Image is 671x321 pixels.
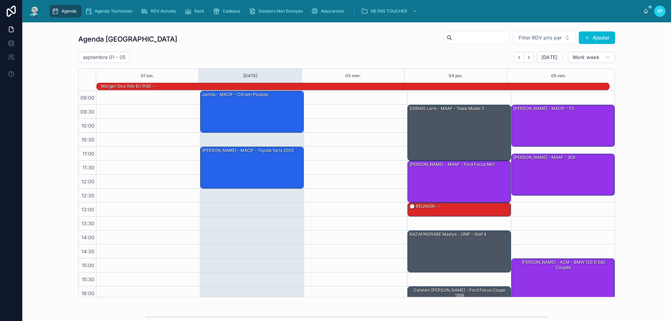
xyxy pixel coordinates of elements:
[201,91,303,132] div: Jamila - MACIF - Citroen picasso
[80,262,96,268] span: 15:00
[62,8,77,14] span: Agenda
[309,5,349,17] a: Assurances
[28,6,41,17] img: App logo
[80,290,96,296] span: 16:00
[512,259,614,300] div: [PERSON_NAME] - ACM - BMW 120 d e82 coupée
[408,203,511,216] div: 🕒 RÉUNION - -
[409,203,442,210] div: 🕒 RÉUNION - -
[83,54,125,61] h2: septembre 01 – 05
[514,52,524,63] button: Back
[79,95,96,101] span: 09:00
[100,83,158,90] div: Morgan seul rdv en 1h30 - -
[568,52,615,63] button: Work week
[223,8,240,14] span: Cadeaux
[513,105,575,112] div: [PERSON_NAME] - MACIF - T5
[409,287,510,299] div: Catelain [PERSON_NAME] - Ford focus coupe 1999
[141,69,154,83] button: 01 lun.
[243,69,257,83] button: [DATE]
[449,69,463,83] button: 04 jeu.
[201,147,303,188] div: [PERSON_NAME] - MACIF - Toyota Yaris 2005
[78,34,177,44] h1: Agenda [GEOGRAPHIC_DATA]
[551,69,566,83] button: 05 ven.
[46,3,643,19] div: scrollable content
[579,31,615,44] button: Ajouter
[202,92,269,98] div: Jamila - MACIF - Citroen picasso
[80,192,96,198] span: 12:30
[80,248,96,254] span: 14:30
[259,8,303,14] span: Dossiers Non Envoyés
[371,8,407,14] span: NE PAS TOUCHER
[537,52,562,63] button: [DATE]
[80,220,96,226] span: 13:30
[513,31,576,44] button: Select Button
[524,52,534,63] button: Next
[139,5,181,17] a: RDV Annulés
[409,105,485,112] div: DEBIAIS Loris - MAAF - Tesla model 3
[182,5,209,17] a: Rack
[80,206,96,212] span: 13:00
[194,8,204,14] span: Rack
[408,105,511,160] div: DEBIAIS Loris - MAAF - Tesla model 3
[81,165,96,170] span: 11:30
[80,276,96,282] span: 15:30
[151,8,176,14] span: RDV Annulés
[519,34,562,41] span: Filter RDV pris par
[80,178,96,184] span: 12:00
[513,259,614,271] div: [PERSON_NAME] - ACM - BMW 120 d e82 coupée
[408,231,511,272] div: RAZAFINDRABE Maelys - GMF - golf 4
[409,231,487,238] div: RAZAFINDRABE Maelys - GMF - golf 4
[95,8,132,14] span: Agenda Technicien
[345,69,361,83] button: 03 mer.
[321,8,344,14] span: Assurances
[80,234,96,240] span: 14:00
[408,161,511,202] div: [PERSON_NAME] - MAAF - Ford focus mk1
[100,83,158,89] div: Morgan seul rdv en 1h30 - -
[80,123,96,129] span: 10:00
[211,5,245,17] a: Cadeaux
[657,8,663,14] span: EP
[247,5,308,17] a: Dossiers Non Envoyés
[359,5,421,17] a: NE PAS TOUCHER
[512,154,614,195] div: [PERSON_NAME] - MAAF - 308
[409,161,496,168] div: [PERSON_NAME] - MAAF - Ford focus mk1
[80,137,96,143] span: 10:30
[572,54,599,60] span: Work week
[83,5,137,17] a: Agenda Technicien
[81,151,96,156] span: 11:00
[512,105,614,146] div: [PERSON_NAME] - MACIF - T5
[202,147,295,154] div: [PERSON_NAME] - MACIF - Toyota Yaris 2005
[541,54,558,60] span: [DATE]
[79,109,96,115] span: 09:30
[513,154,576,161] div: [PERSON_NAME] - MAAF - 308
[50,5,81,17] a: Agenda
